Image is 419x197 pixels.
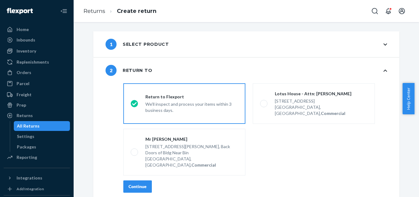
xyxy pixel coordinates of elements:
div: Orders [17,69,31,76]
div: [STREET_ADDRESS][PERSON_NAME], Back Doors of Bldg Near Bin [145,144,238,156]
a: Prep [4,100,70,110]
div: Returns [17,112,33,119]
strong: Commercial [321,111,345,116]
a: All Returns [14,121,70,131]
button: Open notifications [382,5,394,17]
div: Return to [106,65,152,76]
a: Packages [14,142,70,152]
div: Settings [17,133,34,140]
div: Inbounds [17,37,35,43]
div: Lotus House - Attn: [PERSON_NAME] [275,91,367,97]
a: Settings [14,132,70,141]
a: Parcel [4,79,70,89]
div: [GEOGRAPHIC_DATA], [GEOGRAPHIC_DATA], [275,104,367,116]
button: Open account menu [396,5,408,17]
div: Freight [17,92,32,98]
a: Home [4,25,70,34]
div: Replenishments [17,59,49,65]
a: Replenishments [4,57,70,67]
a: Returns [83,8,105,14]
a: Inbounds [4,35,70,45]
a: Freight [4,90,70,100]
a: Reporting [4,152,70,162]
div: Reporting [17,154,37,160]
span: 1 [106,39,117,50]
div: Prep [17,102,26,108]
div: All Returns [17,123,40,129]
a: Create return [117,8,156,14]
a: Orders [4,68,70,77]
div: Mr [PERSON_NAME] [145,136,238,142]
div: Packages [17,144,36,150]
button: Close Navigation [58,5,70,17]
div: Return to Flexport [145,94,238,100]
div: Integrations [17,175,42,181]
button: Help Center [402,83,414,114]
div: Add Integration [17,186,44,191]
a: Add Integration [4,185,70,193]
span: 2 [106,65,117,76]
strong: Commercial [191,162,216,167]
div: [GEOGRAPHIC_DATA], [GEOGRAPHIC_DATA], [145,156,238,168]
div: Select product [106,39,169,50]
div: We'll inspect and process your items within 3 business days. [145,100,238,113]
ol: breadcrumbs [79,2,161,20]
button: Continue [123,180,152,193]
div: [STREET_ADDRESS] [275,98,367,104]
div: Home [17,26,29,33]
div: Inventory [17,48,36,54]
a: Inventory [4,46,70,56]
div: Continue [129,183,147,190]
div: Parcel [17,81,29,87]
a: Returns [4,111,70,120]
img: Flexport logo [7,8,33,14]
button: Integrations [4,173,70,183]
button: Open Search Box [369,5,381,17]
